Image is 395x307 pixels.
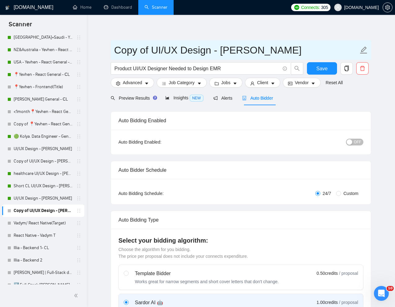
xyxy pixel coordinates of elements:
[14,279,73,291] a: 1️⃣ Full-Stack [PERSON_NAME]
[111,96,155,101] span: Preview Results
[76,84,81,89] span: holder
[165,95,203,100] span: Insights
[76,47,81,52] span: holder
[326,79,343,86] a: Reset All
[288,81,292,86] span: idcard
[14,143,73,155] a: UI/UX Design - [PERSON_NAME]
[295,79,308,86] span: Vendor
[307,62,337,75] button: Save
[144,5,167,10] a: searchScanner
[291,66,303,71] span: search
[14,130,73,143] a: 🟢 Kolya. Data Engineer - General
[76,208,81,213] span: holder
[135,270,279,277] div: Template Bidder
[354,139,361,145] span: OFF
[111,78,154,88] button: settingAdvancedcaret-down
[250,81,255,86] span: user
[152,95,158,101] div: Tooltip anchor
[339,299,358,305] span: / proposal
[190,95,203,102] span: NEW
[165,96,170,100] span: area-chart
[320,190,334,197] span: 24/7
[118,139,200,145] div: Auto Bidding Enabled:
[111,96,115,100] span: search
[14,44,73,56] a: NZ&Australia - Yevhen - React General - СL
[76,184,81,188] span: holder
[74,292,80,299] span: double-left
[316,65,327,72] span: Save
[317,299,338,306] span: 1.00 credits
[104,5,132,10] a: dashboardDashboard
[144,81,149,86] span: caret-down
[215,81,219,86] span: folder
[221,79,231,86] span: Jobs
[14,155,73,167] a: Copy of UI/UX Design - [PERSON_NAME]
[76,122,81,127] span: holder
[14,118,73,130] a: Copy of 📍Yevhen - React General - СL
[257,79,268,86] span: Client
[118,236,363,245] h4: Select your bidding algorithm:
[76,171,81,176] span: holder
[340,62,353,75] button: copy
[233,81,237,86] span: caret-down
[383,5,392,10] span: setting
[14,31,73,44] a: [GEOGRAPHIC_DATA]+Saudi - Yevhen - React General - СL
[14,106,73,118] a: <1month📍Yevhen - React General - СL
[14,242,73,254] a: Illia - Backend 1- CL
[4,20,37,33] span: Scanner
[76,233,81,238] span: holder
[135,299,232,306] div: Sardor AI 🤖
[294,5,299,10] img: upwork-logo.png
[14,192,73,205] a: UI/UX Design - [PERSON_NAME]
[76,221,81,226] span: holder
[76,283,81,288] span: holder
[339,270,358,276] span: / proposal
[374,286,389,301] iframe: Intercom live chat
[213,96,218,100] span: notification
[76,72,81,77] span: holder
[336,5,340,10] span: user
[118,247,248,259] span: Choose the algorithm for you bidding. The price per proposal does not include your connects expen...
[114,42,358,58] input: Scanner name...
[213,96,233,101] span: Alerts
[157,78,206,88] button: barsJob Categorycaret-down
[76,134,81,139] span: holder
[169,79,194,86] span: Job Category
[114,65,280,72] input: Search Freelance Jobs...
[118,161,363,179] div: Auto Bidder Schedule
[76,245,81,250] span: holder
[76,60,81,65] span: holder
[135,279,279,285] div: Works great for narrow segments and short cover letters that don't change.
[118,190,200,197] div: Auto Bidding Schedule:
[245,78,280,88] button: userClientcaret-down
[73,5,91,10] a: homeHome
[76,159,81,164] span: holder
[116,81,120,86] span: setting
[76,97,81,102] span: holder
[283,78,321,88] button: idcardVendorcaret-down
[162,81,166,86] span: bars
[14,56,73,68] a: USA - Yevhen - React General - СL
[271,81,275,86] span: caret-down
[311,81,315,86] span: caret-down
[242,96,273,101] span: Auto Bidder
[14,229,73,242] a: React Native - Vadym T
[291,62,303,75] button: search
[118,211,363,229] div: Auto Bidding Type
[197,81,202,86] span: caret-down
[14,205,73,217] a: Copy of UI/UX Design - [PERSON_NAME]
[283,67,287,71] span: info-circle
[76,146,81,151] span: holder
[76,270,81,275] span: holder
[301,4,320,11] span: Connects:
[123,79,142,86] span: Advanced
[317,270,338,277] span: 0.50 credits
[76,196,81,201] span: holder
[360,46,368,54] span: edit
[5,3,10,13] img: logo
[387,286,394,291] span: 10
[209,78,243,88] button: folderJobscaret-down
[341,190,361,197] span: Custom
[321,4,328,11] span: 305
[76,109,81,114] span: holder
